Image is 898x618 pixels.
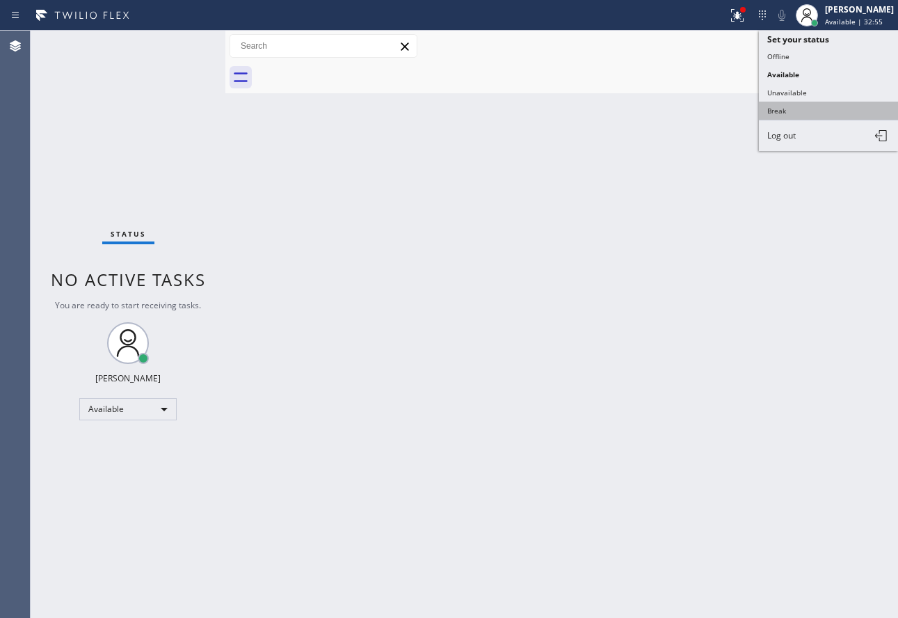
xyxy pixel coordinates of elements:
div: [PERSON_NAME] [95,372,161,384]
input: Search [230,35,417,57]
div: [PERSON_NAME] [825,3,894,15]
span: Available | 32:55 [825,17,883,26]
button: Mute [772,6,792,25]
span: No active tasks [51,268,206,291]
span: You are ready to start receiving tasks. [55,299,201,311]
div: Available [79,398,177,420]
span: Status [111,229,146,239]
